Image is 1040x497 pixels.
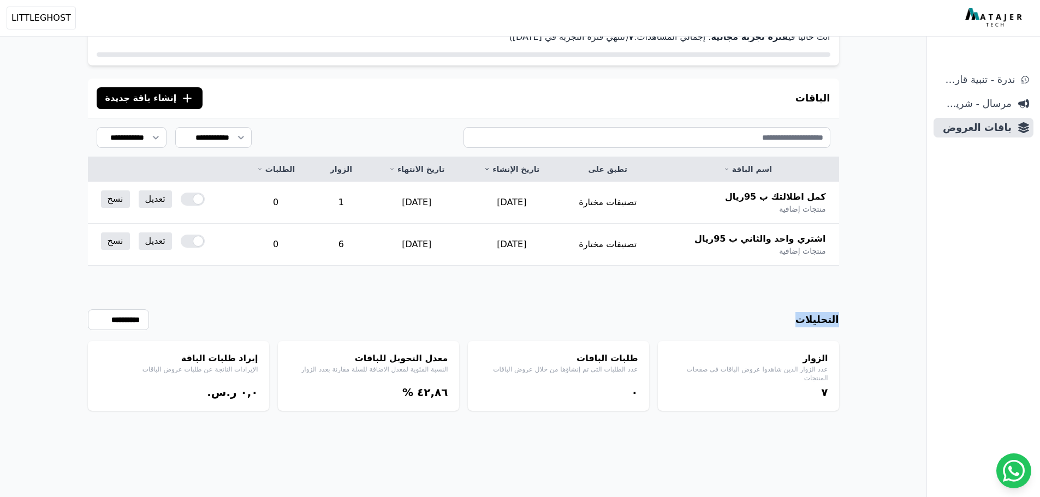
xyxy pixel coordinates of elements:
span: كمل اطلالتك ب 95ريال [725,190,826,203]
td: 1 [313,182,369,224]
span: باقات العروض [938,120,1012,135]
a: تاريخ الإنشاء [477,164,546,175]
td: [DATE] [464,182,559,224]
span: ندرة - تنبية قارب علي النفاذ [938,72,1015,87]
bdi: ۰,۰ [240,386,258,399]
a: تعديل [139,190,172,208]
div: ٧ [669,385,828,400]
td: تصنيفات مختارة [559,182,656,224]
h4: إيراد طلبات الباقة [99,352,258,365]
th: الزوار [313,157,369,182]
td: 0 [238,224,313,266]
a: اسم الباقة [669,164,825,175]
a: نسخ [101,232,130,250]
span: LITTLEGHOST [11,11,71,25]
td: تصنيفات مختارة [559,224,656,266]
button: LITTLEGHOST [7,7,76,29]
td: [DATE] [369,224,465,266]
td: [DATE] [464,224,559,266]
span: منتجات إضافية [779,203,825,214]
span: منتجات إضافية [779,245,825,256]
span: اشتري واحد والثاني ب 95ريال [694,232,825,245]
span: إنشاء باقة جديدة [105,92,177,105]
td: 6 [313,224,369,266]
td: 0 [238,182,313,224]
h4: طلبات الباقات [479,352,638,365]
a: نسخ [101,190,130,208]
span: ر.س. [207,386,236,399]
bdi: ٤٢,٨٦ [417,386,448,399]
p: عدد الزوار الذين شاهدوا عروض الباقات في صفحات المنتجات [669,365,828,382]
strong: فترة تجربة مجانية [711,32,788,42]
h4: معدل التحويل للباقات [289,352,448,365]
strong: ٧ [628,32,634,42]
a: تعديل [139,232,172,250]
th: تطبق على [559,157,656,182]
p: أنت حاليا في . إجمالي المشاهدات: (تنتهي فترة التجربة في [DATE]) [97,31,830,44]
p: الإيرادات الناتجة عن طلبات عروض الباقات [99,365,258,374]
h4: الزوار [669,352,828,365]
a: تاريخ الانتهاء [382,164,451,175]
a: الطلبات [251,164,300,175]
p: النسبة المئوية لمعدل الاضافة للسلة مقارنة بعدد الزوار [289,365,448,374]
img: MatajerTech Logo [965,8,1025,28]
span: مرسال - شريط دعاية [938,96,1012,111]
p: عدد الطلبات التي تم إنشاؤها من خلال عروض الباقات [479,365,638,374]
td: [DATE] [369,182,465,224]
h3: التحليلات [795,312,839,327]
span: % [402,386,413,399]
h3: الباقات [795,91,830,106]
div: ۰ [479,385,638,400]
button: إنشاء باقة جديدة [97,87,203,109]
